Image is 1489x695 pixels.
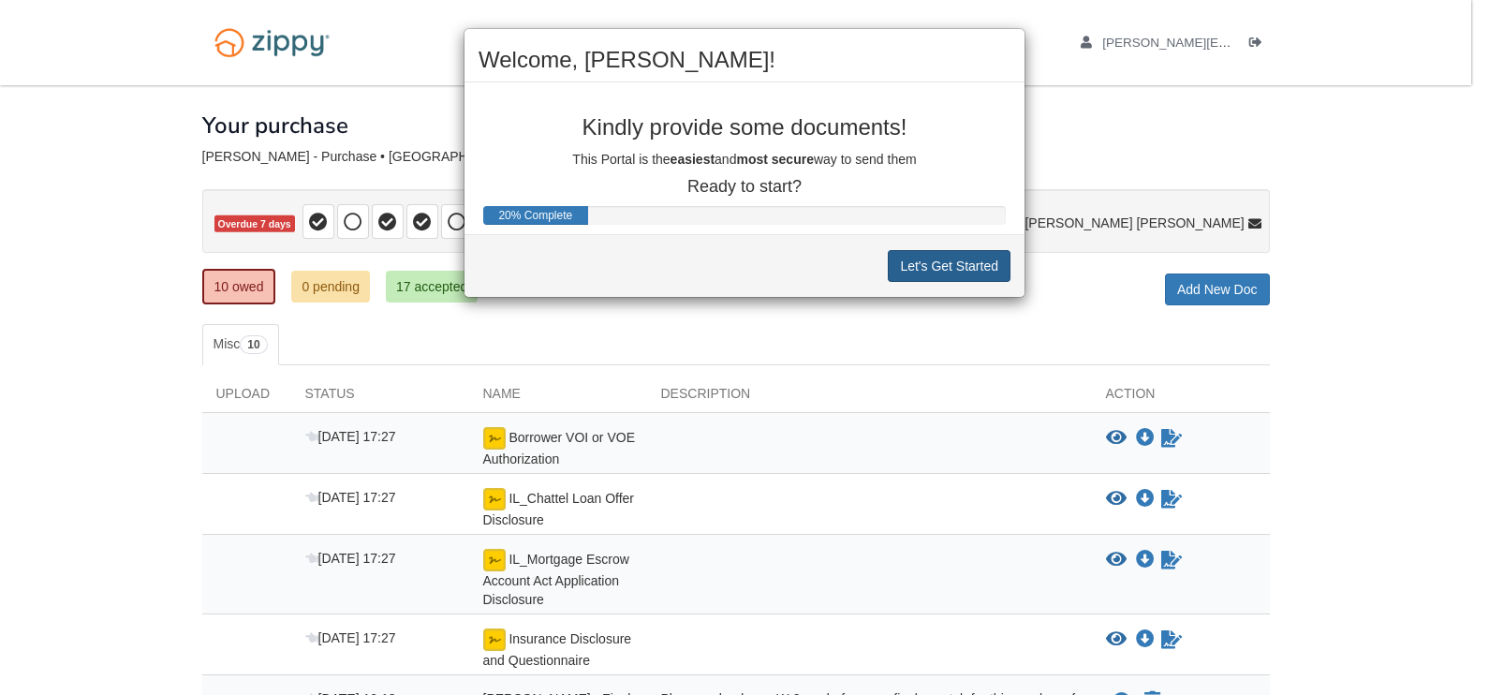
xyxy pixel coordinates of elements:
[479,115,1010,140] p: Kindly provide some documents!
[671,152,715,167] b: easiest
[888,250,1010,282] button: Let's Get Started
[479,150,1010,169] p: This Portal is the and way to send them
[736,152,813,167] b: most secure
[479,178,1010,197] p: Ready to start?
[479,48,1010,72] h2: Welcome, [PERSON_NAME]!
[483,206,588,225] div: Progress Bar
